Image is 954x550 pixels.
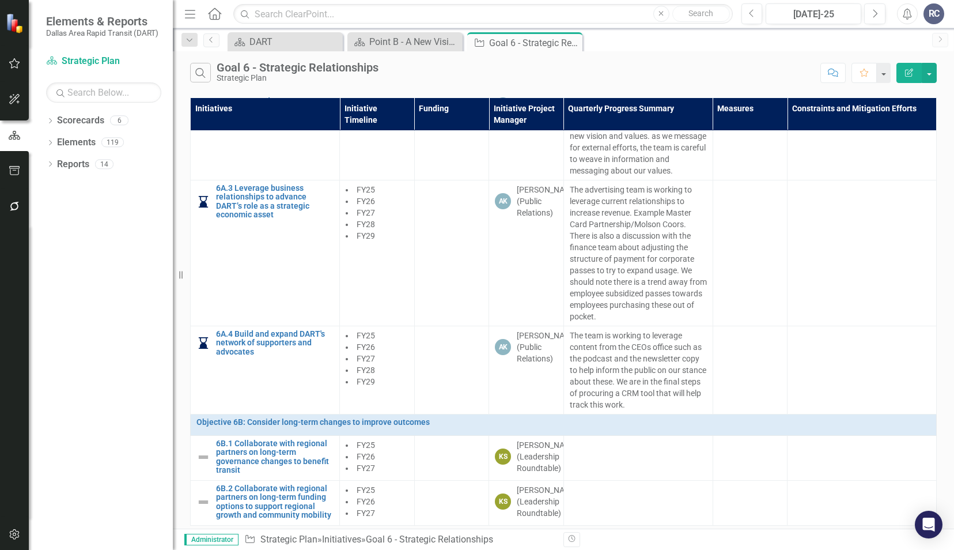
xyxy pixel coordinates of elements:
[322,534,361,545] a: Initiatives
[688,9,713,18] span: Search
[357,377,375,386] span: FY29
[233,4,732,24] input: Search ClearPoint...
[230,35,340,49] a: DART
[489,481,564,526] td: Double-Click to Edit
[357,197,375,206] span: FY26
[414,436,489,481] td: Double-Click to Edit
[57,114,104,127] a: Scorecards
[6,13,26,33] img: ClearPoint Strategy
[495,449,511,465] div: KS
[57,158,89,171] a: Reports
[191,415,937,436] td: Double-Click to Edit Right Click for Context Menu
[340,180,415,326] td: Double-Click to Edit
[414,180,489,326] td: Double-Click to Edit
[517,330,578,364] div: [PERSON_NAME] (Public Relations)
[249,35,340,49] div: DART
[357,231,375,240] span: FY29
[191,436,340,481] td: Double-Click to Edit Right Click for Context Menu
[788,436,937,481] td: Double-Click to Edit
[57,136,96,149] a: Elements
[517,184,578,219] div: [PERSON_NAME] (Public Relations)
[517,484,578,519] div: [PERSON_NAME] (Leadership Roundtable)
[357,354,375,363] span: FY27
[196,418,930,427] a: Objective 6B: Consider long-term changes to improve outcomes
[340,436,415,481] td: Double-Click to Edit
[216,484,334,520] a: 6B.2 Collaborate with regional partners on long-term funding options to support regional growth a...
[563,481,713,526] td: Double-Click to Edit
[95,159,113,169] div: 14
[414,481,489,526] td: Double-Click to Edit
[184,534,238,545] span: Administrator
[191,326,340,415] td: Double-Click to Edit Right Click for Context Menu
[357,440,375,450] span: FY25
[563,436,713,481] td: Double-Click to Edit
[495,339,511,355] div: AK
[217,61,378,74] div: Goal 6 - Strategic Relationships
[788,180,937,326] td: Double-Click to Edit
[366,534,493,545] div: Goal 6 - Strategic Relationships
[216,184,334,220] a: 6A.3 Leverage business relationships to advance DART’s role as a strategic economic asset
[340,481,415,526] td: Double-Click to Edit
[357,508,375,518] span: FY27
[770,7,857,21] div: [DATE]-25
[217,74,378,82] div: Strategic Plan
[495,494,511,510] div: KS
[766,3,861,24] button: [DATE]-25
[357,208,375,217] span: FY27
[46,14,158,28] span: Elements & Reports
[216,439,334,475] a: 6B.1 Collaborate with regional partners on long-term governance changes to benefit transit
[414,326,489,415] td: Double-Click to Edit
[923,3,944,24] button: RC
[244,533,555,547] div: » »
[196,195,210,209] img: In Progress
[46,55,161,68] a: Strategic Plan
[570,184,707,322] p: The advertising team is working to leverage current relationships to increase revenue. Example Ma...
[369,35,460,49] div: Point B - A New Vision for Mobility in [GEOGRAPHIC_DATA][US_STATE]
[216,330,334,356] a: 6A.4 Build and expand DART's network of supporters and advocates
[563,326,713,415] td: Double-Click to Edit
[570,330,707,410] p: The team is working to leverage content from the CEOs office such as the podcast and the newslett...
[357,185,375,194] span: FY25
[517,439,578,474] div: [PERSON_NAME] (Leadership Roundtable)
[191,180,340,326] td: Double-Click to Edit Right Click for Context Menu
[46,28,158,37] small: Dallas Area Rapid Transit (DART)
[260,534,317,545] a: Strategic Plan
[357,497,375,506] span: FY26
[489,326,564,415] td: Double-Click to Edit
[495,193,511,209] div: AK
[788,481,937,526] td: Double-Click to Edit
[357,464,375,473] span: FY27
[340,326,415,415] td: Double-Click to Edit
[46,82,161,103] input: Search Below...
[196,450,210,464] img: Not Defined
[489,180,564,326] td: Double-Click to Edit
[350,35,460,49] a: Point B - A New Vision for Mobility in [GEOGRAPHIC_DATA][US_STATE]
[489,436,564,481] td: Double-Click to Edit
[357,485,375,495] span: FY25
[110,116,128,126] div: 6
[196,495,210,509] img: Not Defined
[489,36,580,50] div: Goal 6 - Strategic Relationships
[672,6,730,22] button: Search
[915,511,942,538] div: Open Intercom Messenger
[357,366,375,375] span: FY28
[196,336,210,350] img: In Progress
[788,326,937,415] td: Double-Click to Edit
[563,180,713,326] td: Double-Click to Edit
[357,342,375,352] span: FY26
[357,331,375,340] span: FY25
[357,220,375,229] span: FY28
[357,452,375,461] span: FY26
[191,481,340,526] td: Double-Click to Edit Right Click for Context Menu
[101,138,124,148] div: 119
